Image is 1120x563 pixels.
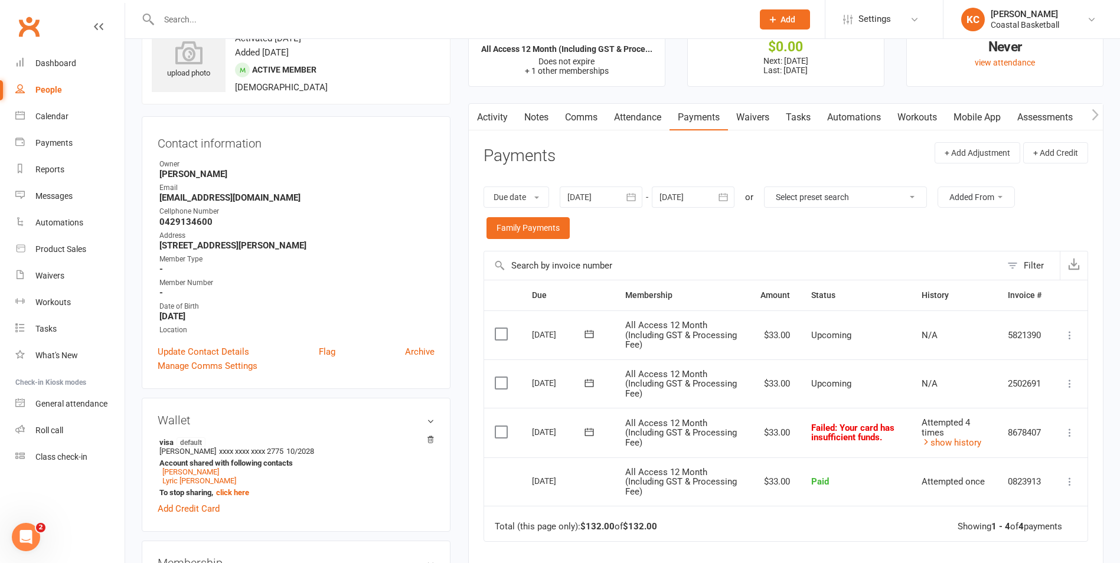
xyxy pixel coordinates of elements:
h3: Contact information [158,132,435,150]
a: Waivers [15,263,125,289]
th: Invoice # [997,280,1052,310]
div: [DATE] [532,472,586,490]
a: Manage Comms Settings [158,359,257,373]
span: Attempted once [922,476,985,487]
div: Calendar [35,112,68,121]
div: Waivers [35,271,64,280]
button: Due date [484,186,549,208]
div: upload photo [152,41,226,80]
td: 0823913 [997,457,1052,506]
div: $0.00 [698,41,873,53]
a: Class kiosk mode [15,444,125,470]
a: Tasks [15,316,125,342]
div: Owner [159,159,435,170]
span: Failed [811,423,894,443]
span: All Access 12 Month (Including GST & Processing Fee) [625,467,737,497]
h3: Wallet [158,414,435,427]
div: Member Number [159,277,435,289]
button: Add [760,9,810,30]
a: Attendance [606,104,670,131]
span: N/A [922,330,938,341]
span: 2 [36,523,45,532]
span: Attempted 4 times [922,417,970,438]
div: Never [917,41,1092,53]
div: [PERSON_NAME] [991,9,1059,19]
button: + Add Adjustment [935,142,1020,163]
a: Activity [469,104,516,131]
a: General attendance kiosk mode [15,391,125,417]
span: + 1 other memberships [525,66,609,76]
a: Roll call [15,417,125,444]
strong: visa [159,437,429,447]
td: $33.00 [750,457,801,506]
a: Update Contact Details [158,345,249,359]
strong: [DATE] [159,311,435,322]
a: Add Credit Card [158,502,220,516]
a: Payments [15,130,125,156]
span: : Your card has insufficient funds. [811,423,894,443]
td: 2502691 [997,359,1052,408]
div: Date of Birth [159,301,435,312]
a: Family Payments [486,217,570,238]
a: Product Sales [15,236,125,263]
a: Clubworx [14,12,44,41]
div: Location [159,325,435,336]
button: + Add Credit [1023,142,1088,163]
strong: [STREET_ADDRESS][PERSON_NAME] [159,240,435,251]
div: [DATE] [532,325,586,343]
strong: $132.00 [623,521,657,532]
strong: [PERSON_NAME] [159,169,435,179]
div: Class check-in [35,452,87,461]
th: Due [521,280,615,310]
span: Upcoming [811,378,851,389]
div: Coastal Basketball [991,19,1059,30]
span: Active member [252,65,316,74]
iframe: Intercom live chat [12,523,40,551]
strong: To stop sharing, [159,488,429,497]
strong: - [159,287,435,298]
th: Membership [615,280,750,310]
div: Member Type [159,254,435,265]
a: Calendar [15,103,125,130]
span: N/A [922,378,938,389]
a: Reports [15,156,125,183]
div: Cellphone Number [159,206,435,217]
span: Does not expire [538,57,595,66]
div: Roll call [35,425,63,435]
div: What's New [35,351,78,360]
span: Add [781,15,795,24]
a: Workouts [889,104,945,131]
a: Workouts [15,289,125,316]
strong: 1 - 4 [991,521,1010,532]
strong: $132.00 [580,521,615,532]
td: $33.00 [750,359,801,408]
a: Archive [405,345,435,359]
li: [PERSON_NAME] [158,436,435,499]
div: People [35,85,62,94]
div: Total (this page only): of [495,522,657,532]
a: Automations [819,104,889,131]
a: click here [216,488,249,497]
div: Showing of payments [958,522,1062,532]
a: Flag [319,345,335,359]
strong: [EMAIL_ADDRESS][DOMAIN_NAME] [159,192,435,203]
div: [DATE] [532,423,586,441]
div: Tasks [35,324,57,333]
a: Dashboard [15,50,125,77]
span: default [177,437,205,447]
input: Search... [155,11,745,28]
td: $33.00 [750,408,801,457]
h3: Payments [484,147,556,165]
button: Filter [1001,251,1060,280]
div: KC [961,8,985,31]
span: Settings [858,6,891,32]
span: [DEMOGRAPHIC_DATA] [235,82,328,93]
strong: 0429134600 [159,217,435,227]
a: Payments [670,104,728,131]
a: Lyric [PERSON_NAME] [162,476,236,485]
strong: All Access 12 Month (Including GST & Proce... [481,44,652,54]
strong: - [159,264,435,274]
div: Email [159,182,435,194]
div: Workouts [35,297,71,307]
a: Notes [516,104,557,131]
